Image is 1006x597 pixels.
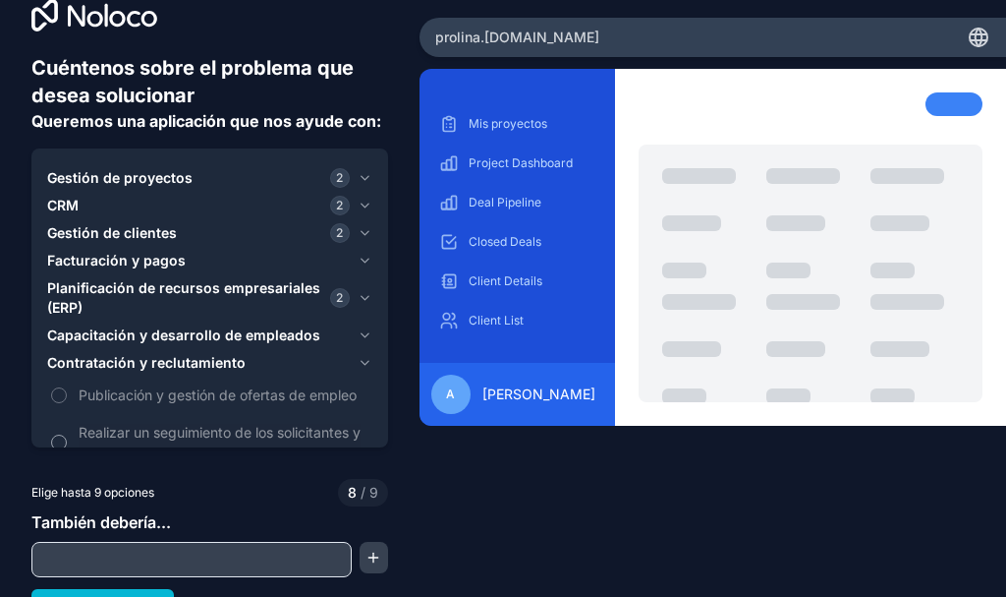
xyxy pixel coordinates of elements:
[47,279,320,316] font: Planificación de recursos empresariales (ERP)
[336,170,343,185] font: 2
[469,273,595,289] p: Client Details
[435,29,480,45] font: prolina
[446,387,455,401] font: A
[361,484,365,501] font: /
[336,198,343,212] font: 2
[336,290,343,305] font: 2
[31,512,171,532] font: También debería...
[435,108,599,347] div: contenido desplazable
[79,424,361,461] font: Realizar un seguimiento de los solicitantes y del estado de sus solicitudes
[480,29,599,45] font: .[DOMAIN_NAME]
[47,169,193,186] font: Gestión de proyectos
[47,219,372,247] button: Gestión de clientes2
[369,484,378,501] font: 9
[47,247,372,274] button: Facturación y pagos
[469,116,547,131] font: Mis proyectos
[47,252,186,269] font: Facturación y pagos
[939,530,986,577] iframe: Chat en vivo de Intercom
[336,225,343,240] font: 2
[482,386,595,402] font: [PERSON_NAME]
[47,224,177,241] font: Gestión de clientes
[47,322,372,349] button: Capacitación y desarrollo de empleados
[469,155,595,171] p: Project Dashboard
[31,56,354,107] font: Cuéntenos sobre el problema que desea solucionar
[47,354,246,371] font: Contratación y reclutamiento
[31,111,381,131] font: Queremos una aplicación que nos ayude con:
[51,388,67,403] button: Publicación y gestión de ofertas de empleo
[47,164,372,192] button: Gestión de proyectos2
[47,197,79,213] font: CRM
[47,377,372,567] div: Contratación y reclutamiento
[469,234,595,250] p: Closed Deals
[31,485,154,500] font: Elige hasta 9 opciones
[47,349,372,377] button: Contratación y reclutamiento
[469,195,595,210] p: Deal Pipeline
[348,484,357,501] font: 8
[47,274,372,322] button: Planificación de recursos empresariales (ERP)2
[47,192,372,219] button: CRM2
[47,327,320,343] font: Capacitación y desarrollo de empleados
[51,435,67,450] button: Realizar un seguimiento de los solicitantes y del estado de sus solicitudes
[79,387,357,403] font: Publicación y gestión de ofertas de empleo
